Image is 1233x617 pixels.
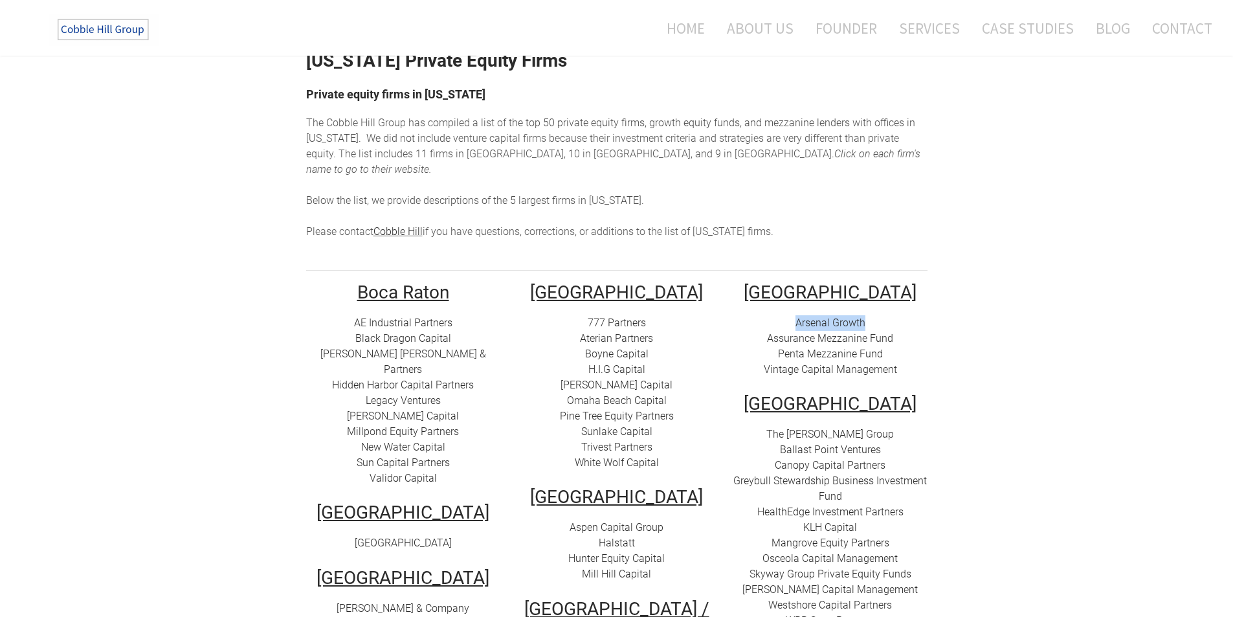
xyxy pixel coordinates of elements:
[744,393,916,414] u: [GEOGRAPHIC_DATA]
[306,117,512,129] span: The Cobble Hill Group has compiled a list of t
[803,521,857,533] span: ​​
[317,502,489,523] u: [GEOGRAPHIC_DATA]
[742,583,918,596] a: [PERSON_NAME] Capital Management
[744,282,916,303] u: ​[GEOGRAPHIC_DATA]
[762,552,898,565] a: Osceola Capital Management
[567,394,667,407] a: Omaha Beach Capital
[347,410,459,422] a: [PERSON_NAME] Capital
[766,428,894,440] a: The [PERSON_NAME] Group
[347,425,459,438] a: Millpond Equity Partners
[767,332,893,344] a: Assurance Mezzanine Fund
[795,317,865,329] a: Arsenal Growth
[580,332,653,344] a: Aterian Partners
[581,441,652,453] a: Trivest Partners
[306,50,567,71] strong: [US_STATE] Private Equity Firms
[337,602,469,614] a: [PERSON_NAME] & Company
[354,317,452,329] a: AE Industrial Partners
[530,282,703,303] u: [GEOGRAPHIC_DATA]
[332,379,474,391] a: Hidden Harbor Capital Partners
[889,11,970,45] a: Services
[772,537,889,549] a: ​Mangrove Equity Partners
[775,459,885,471] a: Canopy Capital Partners
[530,486,703,508] u: [GEOGRAPHIC_DATA]
[972,11,1083,45] a: Case Studies
[366,394,441,407] a: Legacy Ventures
[560,410,674,422] a: Pine Tree Equity Partners
[355,537,452,549] a: [GEOGRAPHIC_DATA]
[581,425,652,438] a: Sunlake Capital
[575,456,659,469] a: White Wolf Capital
[306,87,485,101] font: Private equity firms in [US_STATE]
[750,568,911,580] a: Skyway Group Private Equity Funds
[1086,11,1140,45] a: Blog
[588,317,646,329] a: 777 Partners
[803,521,857,533] a: KLH Capital
[570,521,663,533] a: Aspen Capital Group
[306,115,928,240] div: he top 50 private equity firms, growth equity funds, and mezzanine lenders with offices in [US_ST...
[582,568,651,580] a: Mill Hill Capital
[1142,11,1212,45] a: Contact
[561,379,672,391] a: [PERSON_NAME] Capital
[806,11,887,45] a: Founder
[780,443,881,456] a: Ballast Point Ventures
[647,11,715,45] a: Home
[355,332,451,344] a: Black Dragon Capital
[306,225,773,238] span: Please contact if you have questions, corrections, or additions to the list of [US_STATE] firms.
[317,567,489,589] u: [GEOGRAPHIC_DATA]
[357,282,449,303] u: Boca Raton
[764,363,897,376] a: Vintage Capital Management
[585,348,649,360] a: Boyne Capital
[588,363,645,376] a: H.I.G Capital
[361,441,445,453] a: New Water Capital
[49,14,159,46] img: The Cobble Hill Group LLC
[768,599,892,611] a: Westshore Capital Partners
[568,552,665,565] a: Hunter Equity Capital
[370,472,437,484] a: Validor Capital
[306,132,899,160] span: enture capital firms because their investment criteria and strategies are very different than pri...
[733,475,927,502] a: Greybull Stewardship Business Investment Fund
[306,148,920,175] em: Click on each firm's name to go to their website.
[778,348,883,360] a: Penta Mezzanine Fund
[599,537,635,549] a: Halstatt
[757,506,904,518] a: HealthEdge Investment Partners
[717,11,803,45] a: About Us
[357,456,450,469] a: Sun Capital Partners
[320,348,486,376] a: [PERSON_NAME] [PERSON_NAME] & Partners
[373,225,423,238] a: Cobble Hill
